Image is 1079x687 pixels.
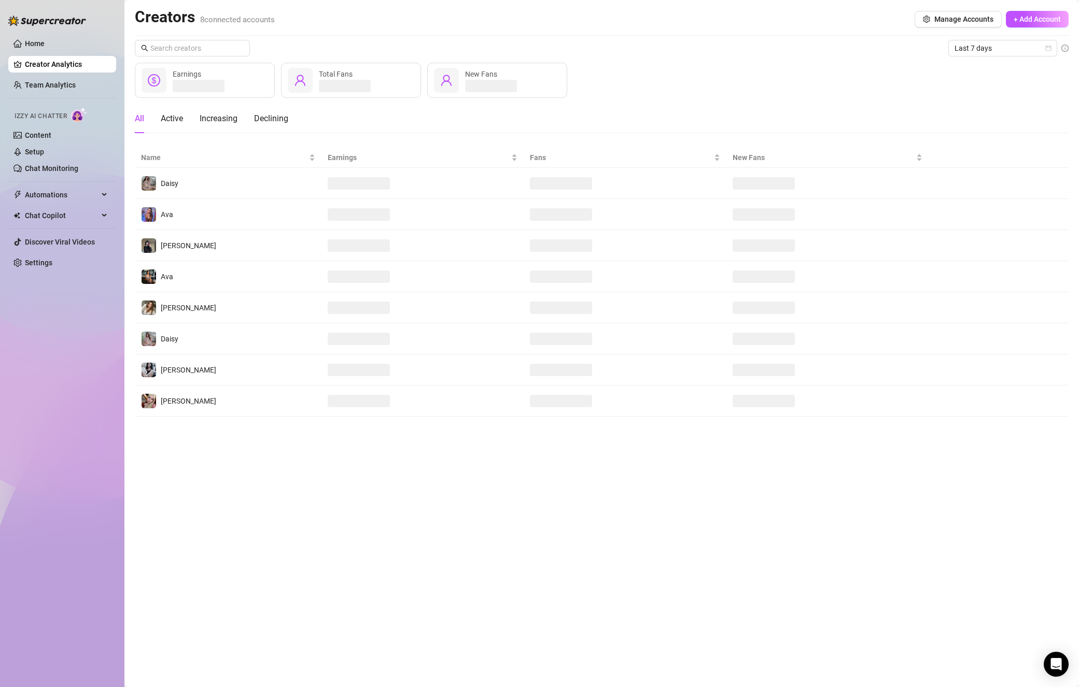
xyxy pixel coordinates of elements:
span: thunderbolt [13,191,22,199]
a: Home [25,39,45,48]
img: AI Chatter [71,107,87,122]
span: user [294,74,306,87]
th: New Fans [726,148,929,168]
a: Chat Monitoring [25,164,78,173]
span: Earnings [328,152,509,163]
a: Setup [25,148,44,156]
span: New Fans [465,70,497,78]
div: Active [161,112,183,125]
span: Manage Accounts [934,15,993,23]
span: calendar [1045,45,1052,51]
span: [PERSON_NAME] [161,366,216,374]
div: Open Intercom Messenger [1044,652,1069,677]
span: search [141,45,148,52]
img: logo-BBDzfeDw.svg [8,16,86,26]
span: Daisy [161,335,178,343]
button: + Add Account [1006,11,1069,27]
span: Fans [530,152,711,163]
span: Automations [25,187,99,203]
img: Ava [142,207,156,222]
span: + Add Account [1014,15,1061,23]
span: Total Fans [319,70,353,78]
h2: Creators [135,7,275,27]
a: Team Analytics [25,81,76,89]
span: setting [923,16,930,23]
th: Name [135,148,321,168]
img: Daisy [142,332,156,346]
th: Earnings [321,148,524,168]
span: [PERSON_NAME] [161,397,216,405]
th: Fans [524,148,726,168]
a: Creator Analytics [25,56,108,73]
span: Earnings [173,70,201,78]
span: Ava [161,210,173,219]
span: New Fans [733,152,914,163]
a: Content [25,131,51,139]
span: user [440,74,453,87]
span: info-circle [1061,45,1069,52]
img: Ava [142,269,156,284]
img: Sadie [142,363,156,377]
img: Paige [142,300,156,315]
input: Search creators [150,42,235,54]
div: Increasing [200,112,237,125]
span: Last 7 days [955,40,1051,56]
div: All [135,112,144,125]
button: Manage Accounts [915,11,1002,27]
a: Discover Viral Videos [25,238,95,246]
a: Settings [25,259,52,267]
span: 8 connected accounts [200,15,275,24]
span: [PERSON_NAME] [161,241,216,250]
span: Name [141,152,307,163]
span: Ava [161,273,173,281]
span: Daisy [161,179,178,188]
img: Anna [142,238,156,253]
span: Chat Copilot [25,207,99,224]
img: Chat Copilot [13,212,20,219]
div: Declining [254,112,288,125]
img: Anna [142,394,156,408]
span: dollar-circle [148,74,160,87]
span: [PERSON_NAME] [161,304,216,312]
img: Daisy [142,176,156,191]
span: Izzy AI Chatter [15,111,67,121]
